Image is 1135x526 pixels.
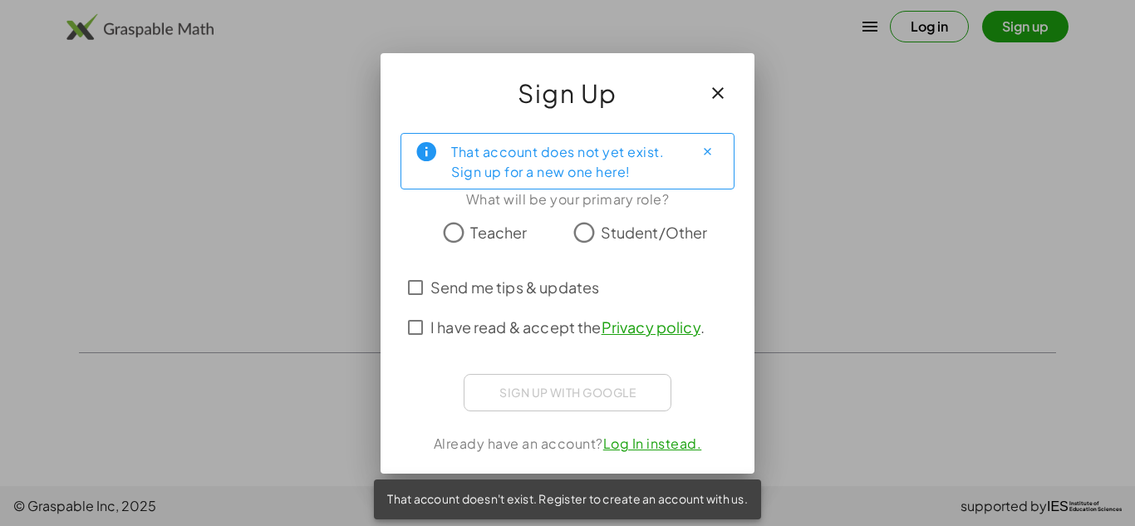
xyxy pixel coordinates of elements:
span: Sign Up [518,73,617,113]
a: Log In instead. [603,435,702,452]
span: Send me tips & updates [430,276,599,298]
span: I have read & accept the . [430,316,705,338]
div: Already have an account? [400,434,735,454]
div: What will be your primary role? [400,189,735,209]
span: Student/Other [601,221,708,243]
div: That account does not yet exist. Sign up for a new one here! [451,140,681,182]
div: That account doesn't exist. Register to create an account with us. [374,479,761,519]
button: Close [694,139,720,165]
a: Privacy policy [602,317,700,337]
span: Teacher [470,221,527,243]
